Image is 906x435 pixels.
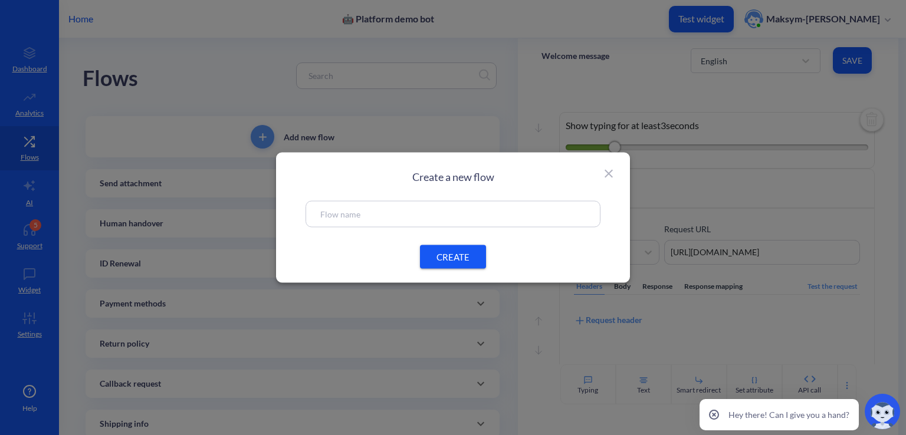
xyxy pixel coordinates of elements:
input: Flow name [320,207,586,221]
button: CREATE [420,245,486,269]
p: Hey there! Can I give you a hand? [728,408,849,421]
span: CREATE [434,251,472,263]
img: copilot-icon.svg [865,394,900,429]
h2: Create a new flow [306,170,600,183]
